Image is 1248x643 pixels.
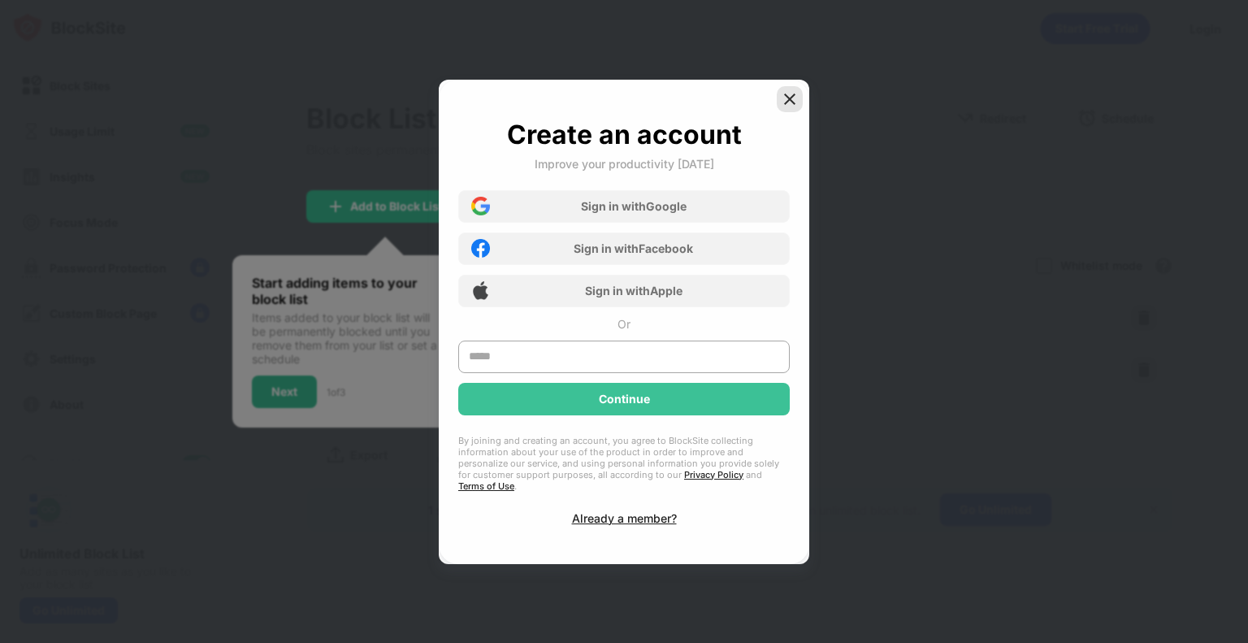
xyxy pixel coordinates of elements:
img: apple-icon.png [471,281,490,300]
div: Improve your productivity [DATE] [535,157,714,171]
img: google-icon.png [471,197,490,215]
div: Create an account [507,119,742,150]
a: Terms of Use [458,480,514,492]
div: Sign in with Apple [585,284,682,298]
div: Continue [599,393,650,406]
div: By joining and creating an account, you agree to BlockSite collecting information about your use ... [458,435,790,492]
div: Sign in with Google [581,199,687,213]
div: Already a member? [572,511,677,525]
a: Privacy Policy [684,469,743,480]
img: facebook-icon.png [471,239,490,258]
div: Or [617,317,630,331]
div: Sign in with Facebook [574,241,693,255]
